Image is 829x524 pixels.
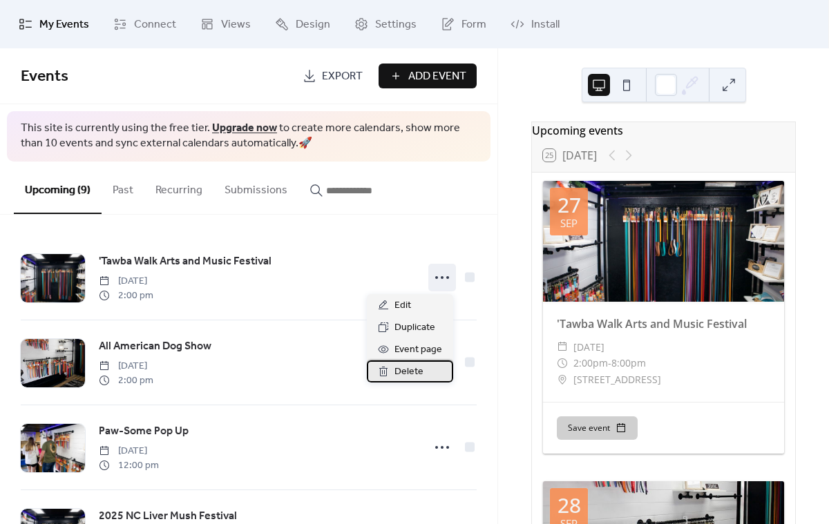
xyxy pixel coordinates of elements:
[99,458,159,473] span: 12:00 pm
[134,17,176,33] span: Connect
[99,373,153,388] span: 2:00 pm
[99,253,271,270] span: 'Tawba Walk Arts and Music Festival
[322,68,363,85] span: Export
[394,320,435,336] span: Duplicate
[292,64,373,88] a: Export
[557,416,638,440] button: Save event
[558,495,581,516] div: 28
[557,339,568,356] div: ​
[394,364,423,380] span: Delete
[608,355,611,371] span: -
[99,253,271,271] a: 'Tawba Walk Arts and Music Festival
[99,423,189,440] span: Paw-Some Pop Up
[430,6,497,43] a: Form
[394,298,411,314] span: Edit
[99,289,153,303] span: 2:00 pm
[213,162,298,213] button: Submissions
[99,359,153,373] span: [DATE]
[8,6,99,43] a: My Events
[573,371,661,388] span: [STREET_ADDRESS]
[375,17,417,33] span: Settings
[344,6,427,43] a: Settings
[461,17,486,33] span: Form
[532,122,795,139] div: Upcoming events
[500,6,570,43] a: Install
[190,6,261,43] a: Views
[212,117,277,139] a: Upgrade now
[99,423,189,440] a: Paw-Some Pop Up
[265,6,341,43] a: Design
[560,218,578,229] div: Sep
[99,444,159,458] span: [DATE]
[557,355,568,371] div: ​
[543,316,784,332] div: 'Tawba Walk Arts and Music Festival
[221,17,251,33] span: Views
[21,121,477,152] span: This site is currently using the free tier. to create more calendars, show more than 10 events an...
[379,64,477,88] button: Add Event
[611,355,646,371] span: 8:00pm
[557,371,568,388] div: ​
[144,162,213,213] button: Recurring
[573,339,604,356] span: [DATE]
[99,274,153,289] span: [DATE]
[394,342,442,358] span: Event page
[99,338,211,356] a: All American Dog Show
[573,355,608,371] span: 2:00pm
[531,17,560,33] span: Install
[14,162,102,214] button: Upcoming (9)
[39,17,89,33] span: My Events
[558,195,581,215] div: 27
[99,338,211,355] span: All American Dog Show
[102,162,144,213] button: Past
[103,6,187,43] a: Connect
[296,17,330,33] span: Design
[408,68,466,85] span: Add Event
[21,61,68,92] span: Events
